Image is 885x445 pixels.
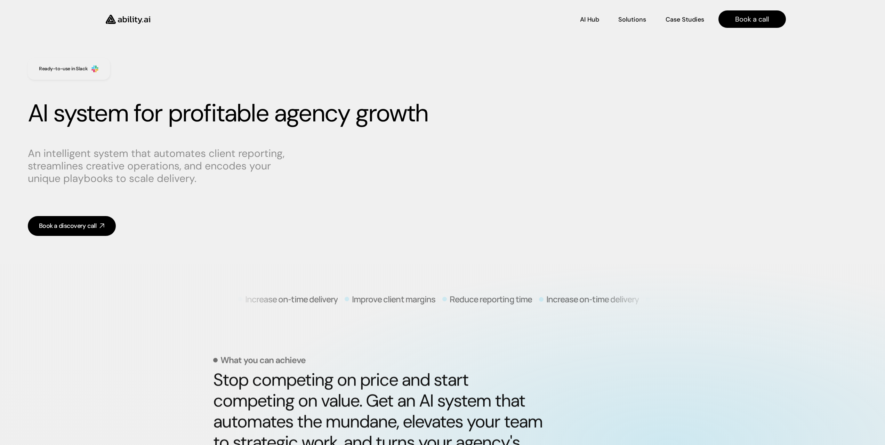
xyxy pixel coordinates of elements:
a: Book a call [718,10,786,28]
p: Increase on-time delivery [546,295,638,303]
h1: AI system for profitable agency growth [28,99,857,128]
h3: Ready-to-use in Slack [39,65,88,72]
p: Increase on-time delivery [245,295,338,303]
p: An intelligent system that automates client reporting, streamlines creative operations, and encod... [28,147,292,185]
p: AI Hub [580,15,599,24]
a: Book a discovery call [28,216,116,236]
p: Improve client margins [352,295,435,303]
a: AI Hub [580,13,599,25]
div: Book a discovery call [39,222,96,230]
a: Case Studies [665,13,705,25]
p: Solutions [618,15,646,24]
p: Case Studies [666,15,704,24]
p: Book a call [735,14,769,24]
p: What you can achieve [220,356,306,365]
a: Solutions [618,13,646,25]
nav: Main navigation [160,10,786,28]
p: Reduce reporting time [449,295,532,303]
